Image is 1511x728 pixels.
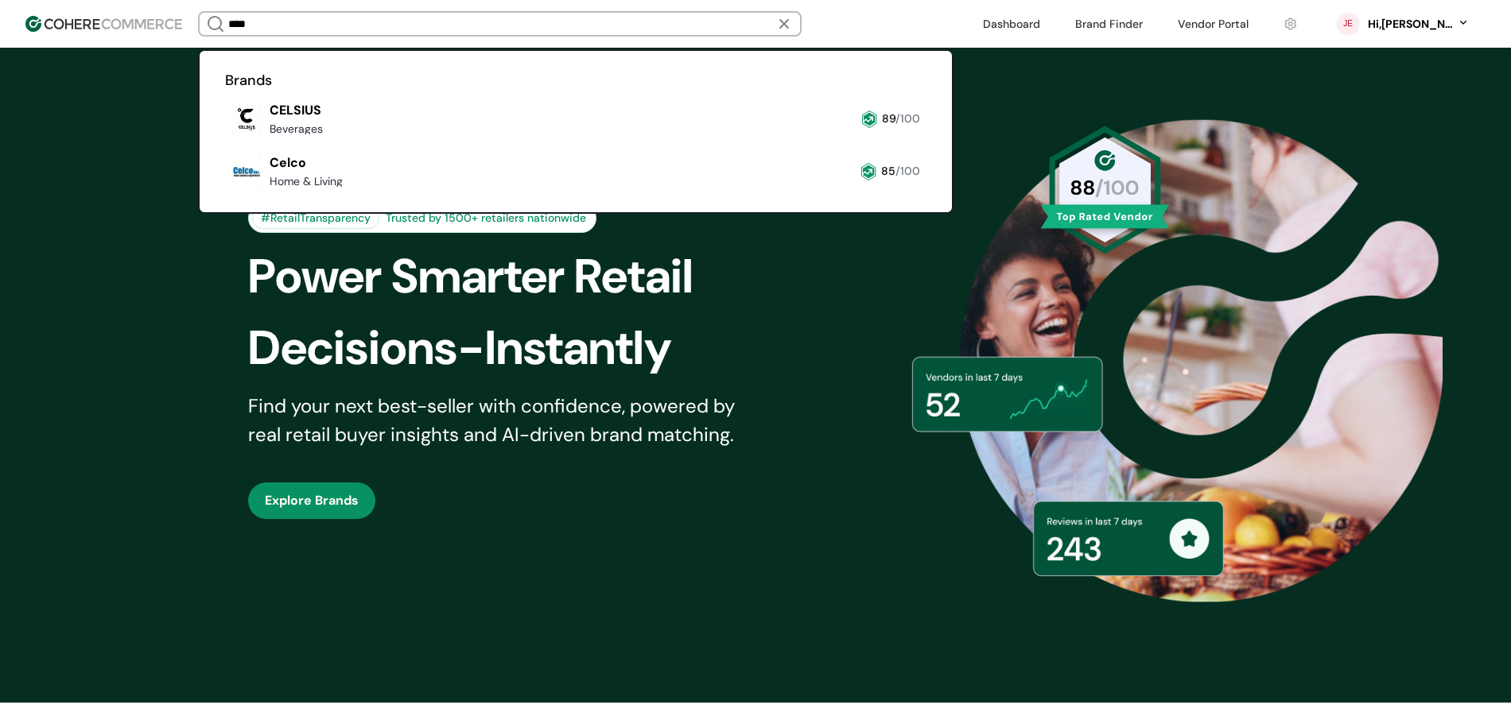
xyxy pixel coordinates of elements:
div: Hi, [PERSON_NAME] [1366,16,1454,33]
svg: 0 percent [1336,12,1360,36]
button: Hi,[PERSON_NAME] [1366,16,1470,33]
span: 85 [881,164,895,178]
button: Explore Brands [248,482,375,519]
span: /100 [895,111,920,126]
img: Cohere Logo [25,16,182,32]
span: /100 [895,164,920,178]
div: Find your next best-seller with confidence, powered by real retail buyer insights and AI-driven b... [248,392,755,449]
span: 89 [882,111,895,126]
div: Power Smarter Retail [248,241,783,312]
div: #RetailTransparency [252,207,379,229]
div: Decisions-Instantly [248,312,783,384]
h2: Brands [225,70,926,91]
div: Trusted by 1500+ retailers nationwide [379,210,592,227]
